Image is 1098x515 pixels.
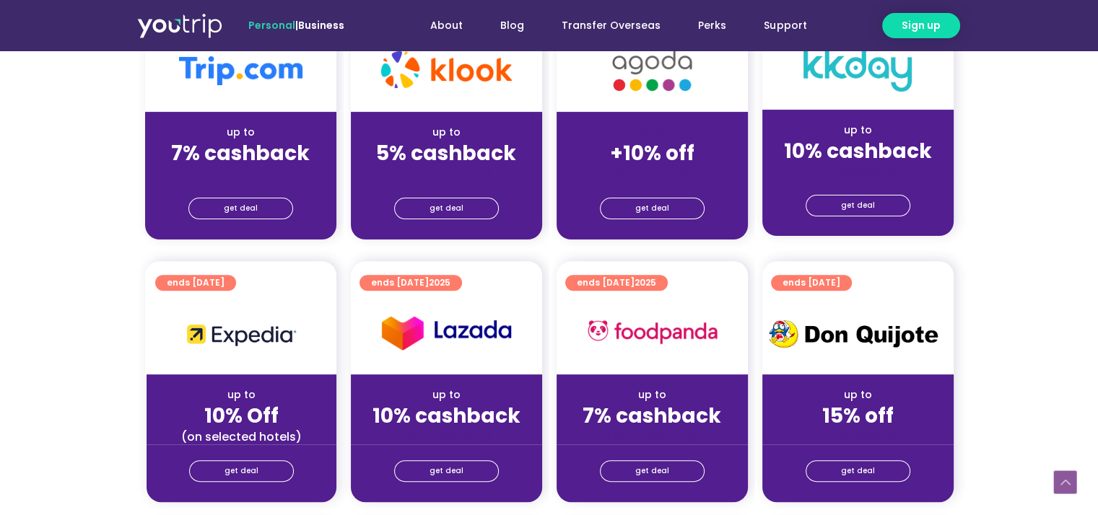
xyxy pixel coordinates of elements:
[362,387,531,402] div: up to
[806,460,910,482] a: get deal
[155,275,236,291] a: ends [DATE]
[430,198,463,219] span: get deal
[635,276,656,289] span: 2025
[610,139,694,167] strong: +10% off
[543,12,679,39] a: Transfer Overseas
[376,139,516,167] strong: 5% cashback
[429,276,450,289] span: 2025
[362,167,531,182] div: (for stays only)
[158,429,325,444] div: (on selected hotels)
[784,137,932,165] strong: 10% cashback
[248,18,344,32] span: |
[248,18,295,32] span: Personal
[188,198,293,219] a: get deal
[882,13,960,38] a: Sign up
[362,429,531,444] div: (for stays only)
[482,12,543,39] a: Blog
[360,275,462,291] a: ends [DATE]2025
[679,12,745,39] a: Perks
[774,164,942,180] div: (for stays only)
[902,18,941,33] span: Sign up
[635,198,669,219] span: get deal
[225,461,258,481] span: get deal
[600,198,705,219] a: get deal
[635,461,669,481] span: get deal
[411,12,482,39] a: About
[394,198,499,219] a: get deal
[430,461,463,481] span: get deal
[298,18,344,32] a: Business
[639,125,666,139] span: up to
[171,139,310,167] strong: 7% cashback
[771,275,852,291] a: ends [DATE]
[774,429,942,444] div: (for stays only)
[362,125,531,140] div: up to
[158,387,325,402] div: up to
[568,429,736,444] div: (for stays only)
[783,275,840,291] span: ends [DATE]
[774,123,942,138] div: up to
[157,167,325,182] div: (for stays only)
[568,387,736,402] div: up to
[224,198,258,219] span: get deal
[189,460,294,482] a: get deal
[372,402,520,430] strong: 10% cashback
[600,460,705,482] a: get deal
[565,275,668,291] a: ends [DATE]2025
[568,167,736,182] div: (for stays only)
[371,275,450,291] span: ends [DATE]
[167,275,225,291] span: ends [DATE]
[841,461,875,481] span: get deal
[774,387,942,402] div: up to
[383,12,825,39] nav: Menu
[577,275,656,291] span: ends [DATE]
[745,12,825,39] a: Support
[583,402,721,430] strong: 7% cashback
[806,195,910,216] a: get deal
[394,460,499,482] a: get deal
[841,195,875,216] span: get deal
[157,125,325,140] div: up to
[822,402,894,430] strong: 15% off
[204,402,279,430] strong: 10% Off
